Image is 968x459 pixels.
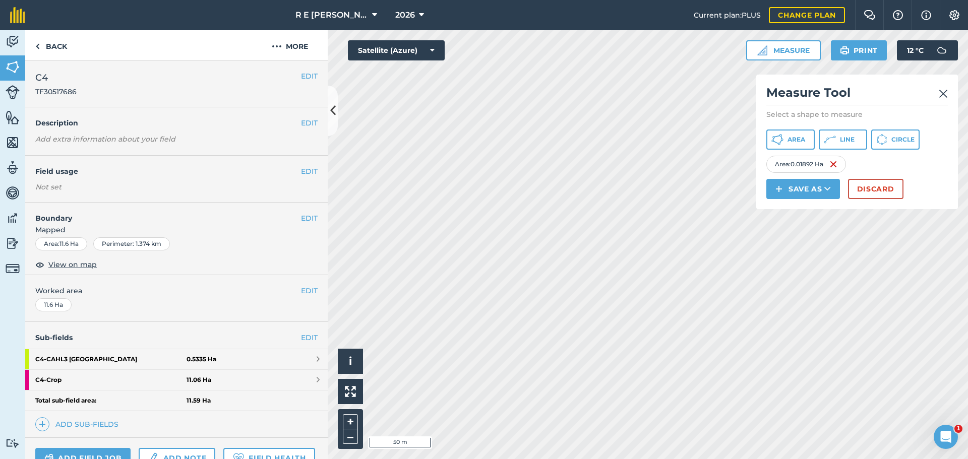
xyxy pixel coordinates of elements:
[897,40,958,60] button: 12 °C
[93,237,170,250] div: Perimeter : 1.374 km
[395,9,415,21] span: 2026
[6,34,20,49] img: svg+xml;base64,PD94bWwgdmVyc2lvbj0iMS4wIiBlbmNvZGluZz0idXRmLTgiPz4KPCEtLSBHZW5lcmF0b3I6IEFkb2JlIE...
[348,40,445,60] button: Satellite (Azure)
[35,397,187,405] strong: Total sub-field area:
[301,71,318,82] button: EDIT
[343,414,358,429] button: +
[766,129,815,150] button: Area
[829,158,837,170] img: svg+xml;base64,PHN2ZyB4bWxucz0iaHR0cDovL3d3dy53My5vcmcvMjAwMC9zdmciIHdpZHRoPSIxNiIgaGVpZ2h0PSIyNC...
[6,85,20,99] img: svg+xml;base64,PD94bWwgdmVyc2lvbj0iMS4wIiBlbmNvZGluZz0idXRmLTgiPz4KPCEtLSBHZW5lcmF0b3I6IEFkb2JlIE...
[788,136,805,144] span: Area
[35,258,44,271] img: svg+xml;base64,PHN2ZyB4bWxucz0iaHR0cDovL3d3dy53My5vcmcvMjAwMC9zdmciIHdpZHRoPSIxOCIgaGVpZ2h0PSIyNC...
[301,117,318,128] button: EDIT
[35,258,97,271] button: View on map
[6,211,20,226] img: svg+xml;base64,PD94bWwgdmVyc2lvbj0iMS4wIiBlbmNvZGluZz0idXRmLTgiPz4KPCEtLSBHZW5lcmF0b3I6IEFkb2JlIE...
[6,135,20,150] img: svg+xml;base64,PHN2ZyB4bWxucz0iaHR0cDovL3d3dy53My5vcmcvMjAwMC9zdmciIHdpZHRoPSI1NiIgaGVpZ2h0PSI2MC...
[35,71,77,85] span: C4
[25,370,328,390] a: C4-Crop11.06 Ha
[301,213,318,224] button: EDIT
[831,40,887,60] button: Print
[187,397,211,405] strong: 11.59 Ha
[48,259,97,270] span: View on map
[25,332,328,343] h4: Sub-fields
[35,349,187,369] strong: C4 - CAHL3 [GEOGRAPHIC_DATA]
[25,203,301,224] h4: Boundary
[343,429,358,444] button: –
[932,40,952,60] img: svg+xml;base64,PD94bWwgdmVyc2lvbj0iMS4wIiBlbmNvZGluZz0idXRmLTgiPz4KPCEtLSBHZW5lcmF0b3I6IEFkb2JlIE...
[766,85,948,105] h2: Measure Tool
[840,136,855,144] span: Line
[907,40,924,60] span: 12 ° C
[35,182,318,192] div: Not set
[954,425,962,433] span: 1
[35,285,318,296] span: Worked area
[252,30,328,60] button: More
[272,40,282,52] img: svg+xml;base64,PHN2ZyB4bWxucz0iaHR0cDovL3d3dy53My5vcmcvMjAwMC9zdmciIHdpZHRoPSIyMCIgaGVpZ2h0PSIyNC...
[6,236,20,251] img: svg+xml;base64,PD94bWwgdmVyc2lvbj0iMS4wIiBlbmNvZGluZz0idXRmLTgiPz4KPCEtLSBHZW5lcmF0b3I6IEFkb2JlIE...
[25,30,77,60] a: Back
[892,10,904,20] img: A question mark icon
[35,135,175,144] em: Add extra information about your field
[35,117,318,128] h4: Description
[864,10,876,20] img: Two speech bubbles overlapping with the left bubble in the forefront
[921,9,931,21] img: svg+xml;base64,PHN2ZyB4bWxucz0iaHR0cDovL3d3dy53My5vcmcvMjAwMC9zdmciIHdpZHRoPSIxNyIgaGVpZ2h0PSIxNy...
[187,355,216,363] strong: 0.5335 Ha
[819,129,867,150] button: Line
[766,179,840,199] button: Save as
[766,109,948,119] p: Select a shape to measure
[35,40,40,52] img: svg+xml;base64,PHN2ZyB4bWxucz0iaHR0cDovL3d3dy53My5vcmcvMjAwMC9zdmciIHdpZHRoPSI5IiBoZWlnaHQ9IjI0Ii...
[10,7,25,23] img: fieldmargin Logo
[6,261,20,276] img: svg+xml;base64,PD94bWwgdmVyc2lvbj0iMS4wIiBlbmNvZGluZz0idXRmLTgiPz4KPCEtLSBHZW5lcmF0b3I6IEFkb2JlIE...
[6,160,20,175] img: svg+xml;base64,PD94bWwgdmVyc2lvbj0iMS4wIiBlbmNvZGluZz0idXRmLTgiPz4KPCEtLSBHZW5lcmF0b3I6IEFkb2JlIE...
[871,129,920,150] button: Circle
[25,349,328,369] a: C4-CAHL3 [GEOGRAPHIC_DATA]0.5335 Ha
[848,179,903,199] button: Discard
[775,183,782,195] img: svg+xml;base64,PHN2ZyB4bWxucz0iaHR0cDovL3d3dy53My5vcmcvMjAwMC9zdmciIHdpZHRoPSIxNCIgaGVpZ2h0PSIyNC...
[6,59,20,75] img: svg+xml;base64,PHN2ZyB4bWxucz0iaHR0cDovL3d3dy53My5vcmcvMjAwMC9zdmciIHdpZHRoPSI1NiIgaGVpZ2h0PSI2MC...
[35,417,123,431] a: Add sub-fields
[891,136,915,144] span: Circle
[934,425,958,449] iframe: Intercom live chat
[948,10,960,20] img: A cog icon
[757,45,767,55] img: Ruler icon
[769,7,845,23] a: Change plan
[6,185,20,201] img: svg+xml;base64,PD94bWwgdmVyc2lvbj0iMS4wIiBlbmNvZGluZz0idXRmLTgiPz4KPCEtLSBHZW5lcmF0b3I6IEFkb2JlIE...
[35,87,77,97] span: TF30517686
[35,298,72,311] div: 11.6 Ha
[301,166,318,177] button: EDIT
[35,166,301,177] h4: Field usage
[939,88,948,100] img: svg+xml;base64,PHN2ZyB4bWxucz0iaHR0cDovL3d3dy53My5vcmcvMjAwMC9zdmciIHdpZHRoPSIyMiIgaGVpZ2h0PSIzMC...
[6,110,20,125] img: svg+xml;base64,PHN2ZyB4bWxucz0iaHR0cDovL3d3dy53My5vcmcvMjAwMC9zdmciIHdpZHRoPSI1NiIgaGVpZ2h0PSI2MC...
[187,376,211,384] strong: 11.06 Ha
[39,418,46,430] img: svg+xml;base64,PHN2ZyB4bWxucz0iaHR0cDovL3d3dy53My5vcmcvMjAwMC9zdmciIHdpZHRoPSIxNCIgaGVpZ2h0PSIyNC...
[746,40,821,60] button: Measure
[338,349,363,374] button: i
[6,438,20,448] img: svg+xml;base64,PD94bWwgdmVyc2lvbj0iMS4wIiBlbmNvZGluZz0idXRmLTgiPz4KPCEtLSBHZW5lcmF0b3I6IEFkb2JlIE...
[35,370,187,390] strong: C4 - Crop
[766,156,846,173] div: Area : 0.01892 Ha
[301,285,318,296] button: EDIT
[295,9,368,21] span: R E [PERSON_NAME]
[25,224,328,235] span: Mapped
[349,355,352,367] span: i
[694,10,761,21] span: Current plan : PLUS
[345,386,356,397] img: Four arrows, one pointing top left, one top right, one bottom right and the last bottom left
[840,44,850,56] img: svg+xml;base64,PHN2ZyB4bWxucz0iaHR0cDovL3d3dy53My5vcmcvMjAwMC9zdmciIHdpZHRoPSIxOSIgaGVpZ2h0PSIyNC...
[35,237,87,250] div: Area : 11.6 Ha
[301,332,318,343] a: EDIT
